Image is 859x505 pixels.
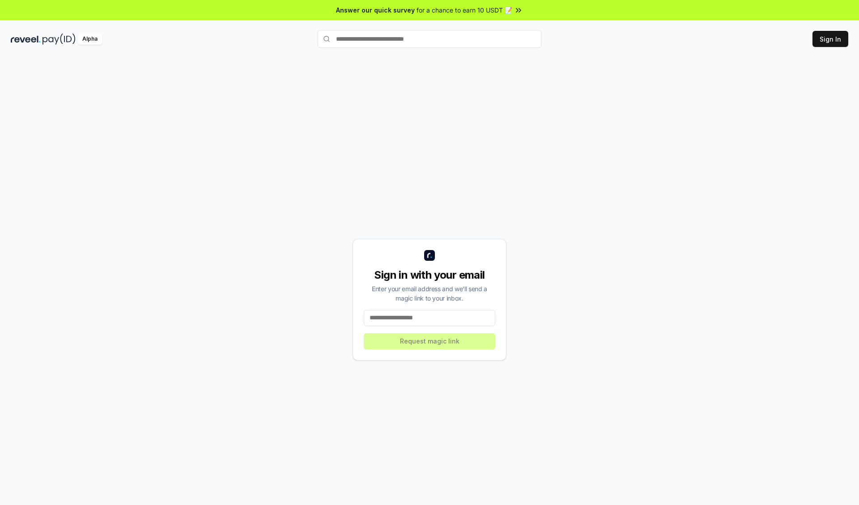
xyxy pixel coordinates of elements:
button: Sign In [812,31,848,47]
div: Alpha [77,34,102,45]
span: for a chance to earn 10 USDT 📝 [417,5,512,15]
img: pay_id [43,34,76,45]
img: logo_small [424,250,435,261]
div: Enter your email address and we’ll send a magic link to your inbox. [364,284,495,303]
span: Answer our quick survey [336,5,415,15]
div: Sign in with your email [364,268,495,282]
img: reveel_dark [11,34,41,45]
